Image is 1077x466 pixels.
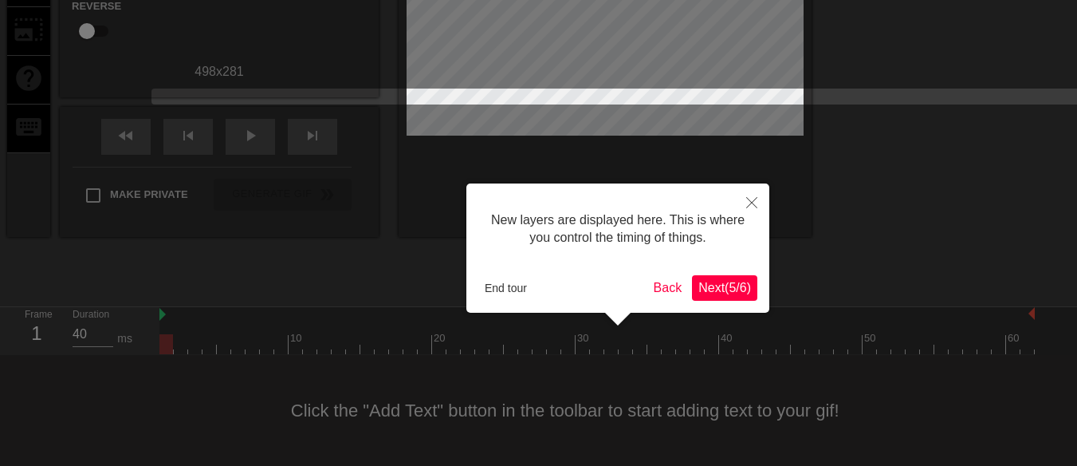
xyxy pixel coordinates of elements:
[692,275,757,301] button: Next
[698,281,751,294] span: Next ( 5 / 6 )
[647,275,689,301] button: Back
[478,195,757,263] div: New layers are displayed here. This is where you control the timing of things.
[478,276,533,300] button: End tour
[734,184,769,220] button: Close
